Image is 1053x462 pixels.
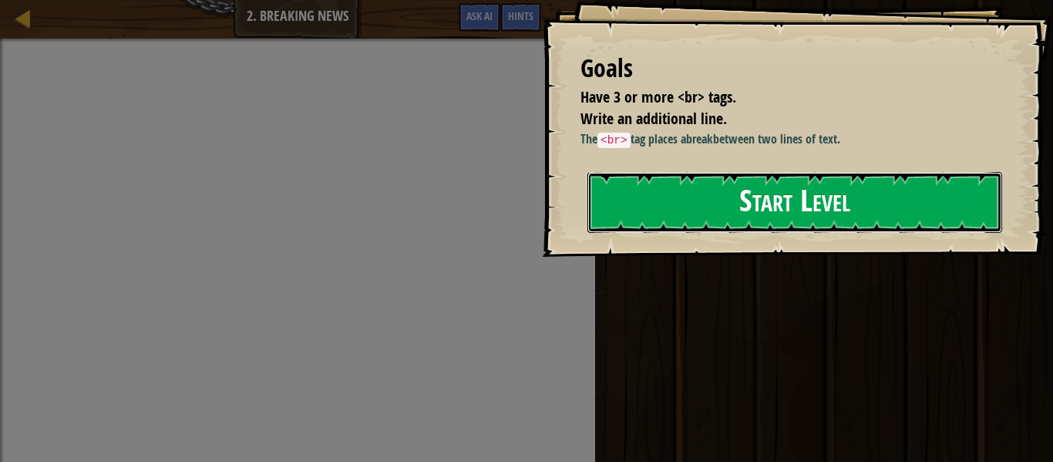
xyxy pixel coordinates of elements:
[587,172,1002,233] button: Start Level
[508,8,533,23] span: Hints
[580,51,999,86] div: Goals
[466,8,493,23] span: Ask AI
[597,133,631,148] code: <br>
[580,86,736,107] span: Have 3 or more <br> tags.
[561,108,995,130] li: Write an additional line.
[580,130,999,149] p: The tag places a between two lines of text.
[580,108,727,129] span: Write an additional line.
[459,3,500,32] button: Ask AI
[686,130,713,147] strong: break
[561,86,995,109] li: Have 3 or more <br> tags.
